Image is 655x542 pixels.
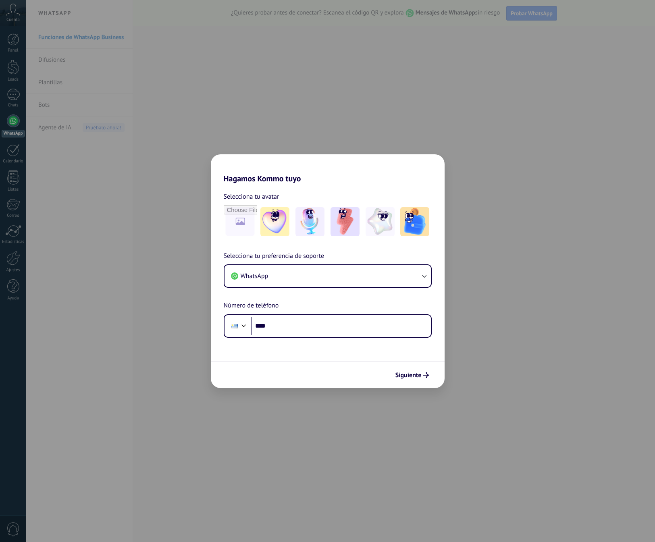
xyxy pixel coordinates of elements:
span: WhatsApp [241,272,268,280]
button: WhatsApp [225,265,431,287]
img: -5.jpeg [400,207,429,236]
img: -2.jpeg [295,207,324,236]
img: -4.jpeg [366,207,395,236]
span: Selecciona tu avatar [224,191,279,202]
span: Número de teléfono [224,301,279,311]
img: -1.jpeg [260,207,289,236]
span: Siguiente [395,372,422,378]
h2: Hagamos Kommo tuyo [211,154,445,183]
div: Uruguay: + 598 [227,318,242,334]
span: Selecciona tu preferencia de soporte [224,251,324,262]
img: -3.jpeg [331,207,360,236]
button: Siguiente [392,368,433,382]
